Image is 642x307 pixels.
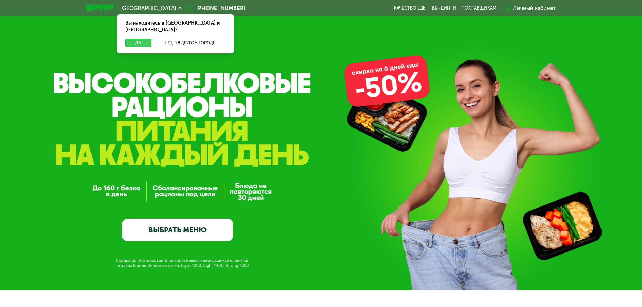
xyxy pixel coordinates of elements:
[154,39,226,47] button: Нет, я в другом городе
[120,5,176,11] span: [GEOGRAPHIC_DATA]
[125,39,151,47] button: Да
[394,5,427,11] a: Качество еды
[117,14,234,39] div: Вы находитесь в [GEOGRAPHIC_DATA] и [GEOGRAPHIC_DATA]?
[185,4,245,12] a: [PHONE_NUMBER]
[461,5,496,11] div: поставщикам
[513,4,556,12] div: Личный кабинет
[122,219,233,241] a: ВЫБРАТЬ МЕНЮ
[432,5,456,11] a: Вендинги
